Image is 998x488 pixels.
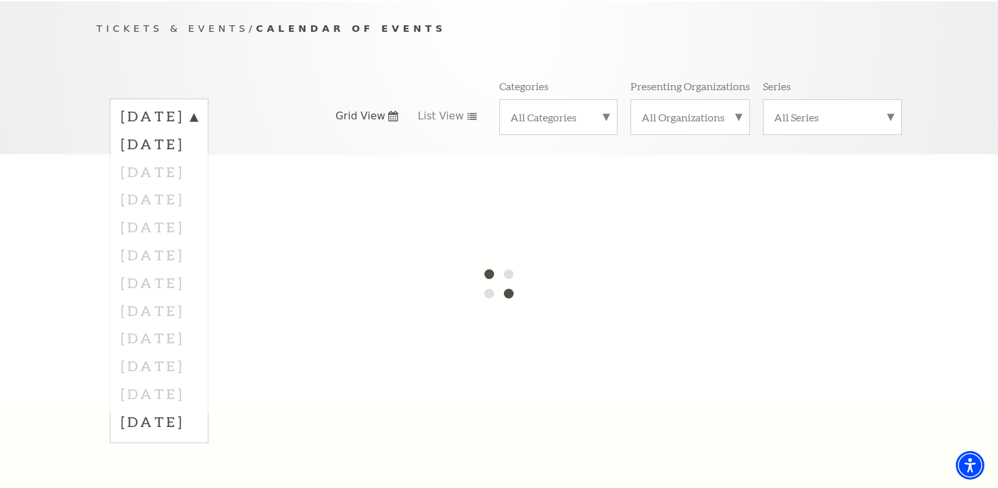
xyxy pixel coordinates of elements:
label: [DATE] [121,106,197,130]
span: Tickets & Events [97,23,249,34]
span: Grid View [336,109,386,123]
label: [DATE] [121,408,197,435]
p: Categories [499,79,549,93]
p: / [97,21,902,37]
span: Calendar of Events [256,23,446,34]
div: Accessibility Menu [956,451,984,480]
label: [DATE] [121,130,197,158]
p: Presenting Organizations [630,79,750,93]
p: Series [763,79,791,93]
label: All Organizations [642,110,739,124]
label: All Categories [510,110,606,124]
span: List View [418,109,464,123]
label: All Series [774,110,891,124]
